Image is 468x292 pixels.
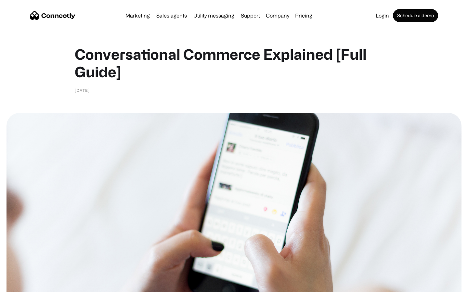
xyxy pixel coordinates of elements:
a: Marketing [123,13,152,18]
div: [DATE] [75,87,90,93]
a: Login [373,13,392,18]
div: Company [266,11,289,20]
a: Sales agents [154,13,189,18]
a: Support [238,13,263,18]
a: Utility messaging [191,13,237,18]
a: Pricing [292,13,315,18]
h1: Conversational Commerce Explained [Full Guide] [75,45,393,80]
a: Schedule a demo [393,9,438,22]
a: home [30,11,75,20]
aside: Language selected: English [6,281,39,290]
div: Company [264,11,291,20]
ul: Language list [13,281,39,290]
